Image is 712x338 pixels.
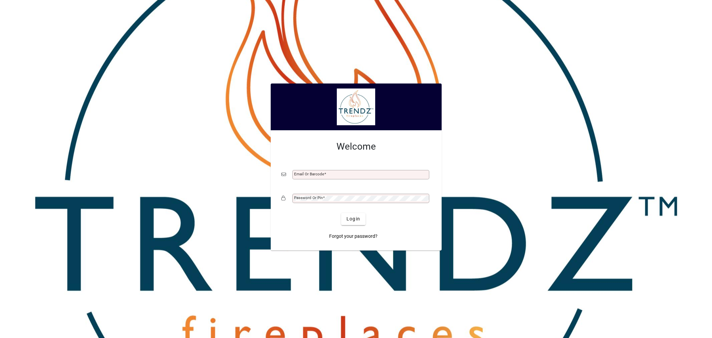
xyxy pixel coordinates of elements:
[326,230,380,242] a: Forgot your password?
[341,213,366,225] button: Login
[294,195,323,200] mat-label: Password or Pin
[294,172,324,176] mat-label: Email or Barcode
[281,141,431,152] h2: Welcome
[329,233,378,240] span: Forgot your password?
[346,215,360,222] span: Login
